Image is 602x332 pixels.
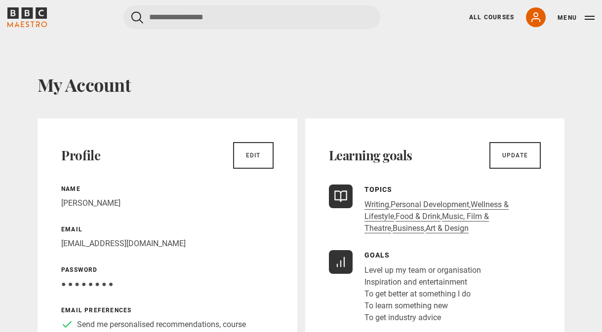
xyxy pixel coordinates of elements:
[364,288,481,300] li: To get better at something I do
[233,142,274,169] a: Edit
[364,312,481,324] li: To get industry advice
[391,200,469,210] a: Personal Development
[426,223,469,233] a: Art & Design
[61,225,274,234] p: Email
[393,223,424,233] a: Business
[364,300,481,312] li: To learn something new
[489,142,541,169] a: Update
[61,265,274,274] p: Password
[364,250,481,260] p: Goals
[396,212,441,221] a: Food & Drink
[364,200,389,210] a: Writing
[61,184,274,193] p: Name
[364,199,541,234] p: , , , , , ,
[364,264,481,276] li: Level up my team or organisation
[61,279,113,289] span: ● ● ● ● ● ● ● ●
[558,13,595,23] button: Toggle navigation
[61,197,274,209] p: [PERSON_NAME]
[123,5,380,29] input: Search
[329,148,412,163] h2: Learning goals
[364,276,481,288] li: Inspiration and entertainment
[7,7,47,27] svg: BBC Maestro
[61,148,100,163] h2: Profile
[61,238,274,250] p: [EMAIL_ADDRESS][DOMAIN_NAME]
[38,74,564,95] h1: My Account
[131,11,143,24] button: Submit the search query
[61,306,274,315] p: Email preferences
[469,13,514,22] a: All Courses
[364,184,541,195] p: Topics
